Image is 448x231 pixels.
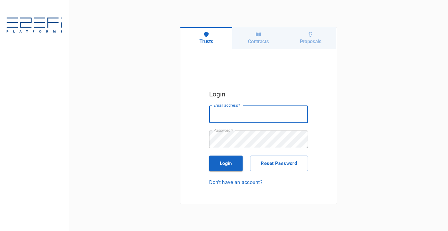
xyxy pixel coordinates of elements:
h6: Contracts [248,38,269,44]
h6: Proposals [300,38,321,44]
label: Password [214,128,233,133]
h5: Login [209,89,308,100]
h6: Trusts [199,38,213,44]
button: Login [209,156,243,171]
a: Don't have an account? [209,179,308,186]
label: Email address [214,103,240,108]
img: E2EFiPLATFORMS-7f06cbf9.svg [6,18,63,34]
button: Reset Password [250,156,308,171]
